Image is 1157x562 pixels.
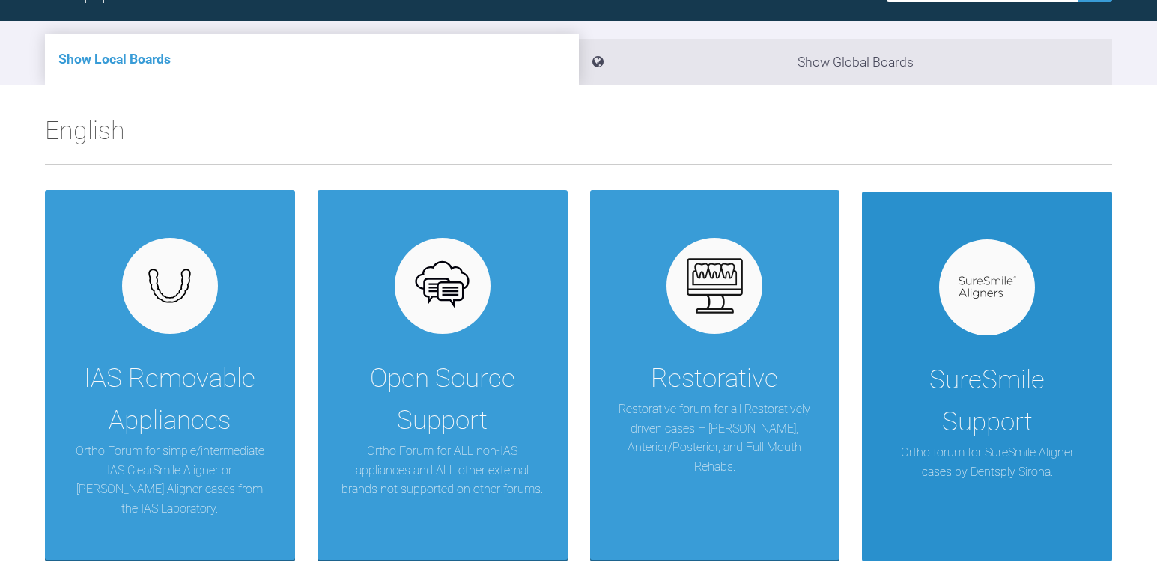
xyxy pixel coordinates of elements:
[45,110,1112,164] h2: English
[45,190,295,560] a: IAS Removable AppliancesOrtho Forum for simple/intermediate IAS ClearSmile Aligner or [PERSON_NAM...
[340,358,545,442] div: Open Source Support
[67,358,273,442] div: IAS Removable Appliances
[141,264,198,308] img: removables.927eaa4e.svg
[413,257,471,315] img: opensource.6e495855.svg
[45,34,579,85] li: Show Local Boards
[686,257,744,315] img: restorative.65e8f6b6.svg
[590,190,840,560] a: RestorativeRestorative forum for all Restoratively driven cases – [PERSON_NAME], Anterior/Posteri...
[67,442,273,518] p: Ortho Forum for simple/intermediate IAS ClearSmile Aligner or [PERSON_NAME] Aligner cases from th...
[884,359,1090,443] div: SureSmile Support
[651,358,778,400] div: Restorative
[884,443,1090,481] p: Ortho forum for SureSmile Aligner cases by Dentsply Sirona.
[959,276,1016,299] img: suresmile.935bb804.svg
[318,190,568,560] a: Open Source SupportOrtho Forum for ALL non-IAS appliances and ALL other external brands not suppo...
[613,400,818,476] p: Restorative forum for all Restoratively driven cases – [PERSON_NAME], Anterior/Posterior, and Ful...
[340,442,545,499] p: Ortho Forum for ALL non-IAS appliances and ALL other external brands not supported on other forums.
[579,39,1113,85] li: Show Global Boards
[862,190,1112,560] a: SureSmile SupportOrtho forum for SureSmile Aligner cases by Dentsply Sirona.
